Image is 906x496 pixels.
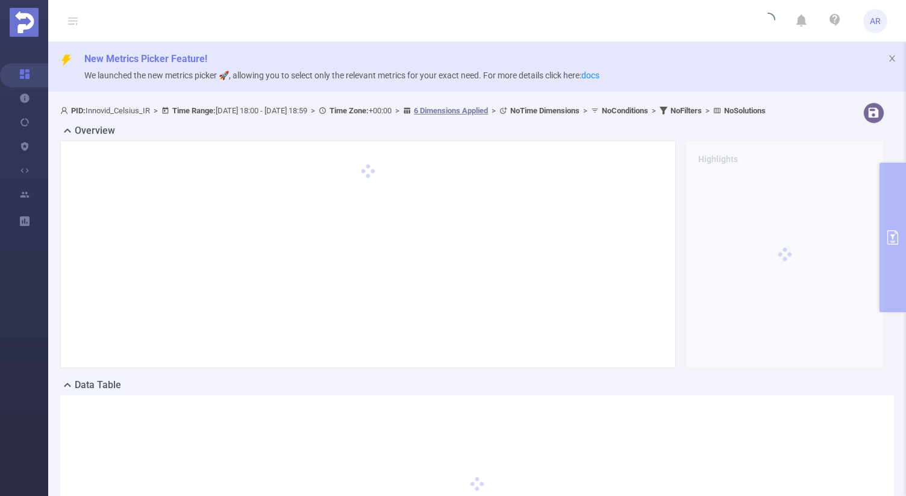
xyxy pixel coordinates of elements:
b: No Solutions [724,106,766,115]
b: No Conditions [602,106,648,115]
span: > [648,106,660,115]
span: > [580,106,591,115]
span: We launched the new metrics picker 🚀, allowing you to select only the relevant metrics for your e... [84,71,599,80]
b: PID: [71,106,86,115]
h2: Overview [75,124,115,138]
button: icon: close [888,52,896,65]
h2: Data Table [75,378,121,392]
span: > [392,106,403,115]
b: No Time Dimensions [510,106,580,115]
i: icon: loading [761,13,775,30]
span: > [150,106,161,115]
i: icon: thunderbolt [60,54,72,66]
a: docs [581,71,599,80]
b: No Filters [670,106,702,115]
i: icon: user [60,107,71,115]
span: AR [870,9,881,33]
b: Time Zone: [330,106,369,115]
span: > [702,106,713,115]
span: > [307,106,319,115]
img: Protected Media [10,8,39,37]
span: > [488,106,499,115]
b: Time Range: [172,106,216,115]
u: 6 Dimensions Applied [414,106,488,115]
span: Innovid_Celsius_IR [DATE] 18:00 - [DATE] 18:59 +00:00 [60,106,766,115]
span: New Metrics Picker Feature! [84,53,207,64]
i: icon: close [888,54,896,63]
